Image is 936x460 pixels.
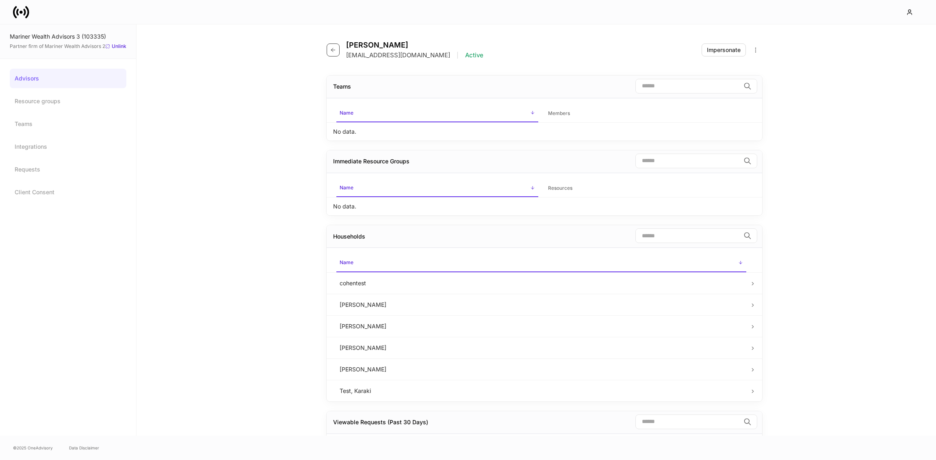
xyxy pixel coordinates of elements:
[333,418,428,426] div: Viewable Requests (Past 30 Days)
[340,258,353,266] h6: Name
[545,105,747,122] span: Members
[333,380,750,401] td: Test, Karaki
[707,46,741,54] div: Impersonate
[10,91,126,111] a: Resource groups
[45,43,105,49] a: Mariner Wealth Advisors 2
[336,105,538,122] span: Name
[336,254,746,272] span: Name
[333,82,351,91] div: Teams
[10,160,126,179] a: Requests
[10,182,126,202] a: Client Consent
[545,180,747,197] span: Resources
[346,41,483,50] h4: [PERSON_NAME]
[69,445,99,451] a: Data Disclaimer
[333,202,356,210] p: No data.
[10,137,126,156] a: Integrations
[333,157,409,165] div: Immediate Resource Groups
[548,184,572,192] h6: Resources
[333,337,750,358] td: [PERSON_NAME]
[105,42,126,50] button: Unlink
[333,358,750,380] td: [PERSON_NAME]
[333,128,356,136] p: No data.
[333,315,750,337] td: [PERSON_NAME]
[340,109,353,117] h6: Name
[333,232,365,241] div: Households
[10,43,105,50] span: Partner firm of
[457,51,459,59] p: |
[10,114,126,134] a: Teams
[13,445,53,451] span: © 2025 OneAdvisory
[10,69,126,88] a: Advisors
[340,184,353,191] h6: Name
[10,33,126,41] div: Mariner Wealth Advisors 3 (103335)
[346,51,450,59] p: [EMAIL_ADDRESS][DOMAIN_NAME]
[333,294,750,315] td: [PERSON_NAME]
[548,109,570,117] h6: Members
[702,43,746,56] button: Impersonate
[465,51,483,59] p: Active
[333,272,750,294] td: cohentest
[336,180,538,197] span: Name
